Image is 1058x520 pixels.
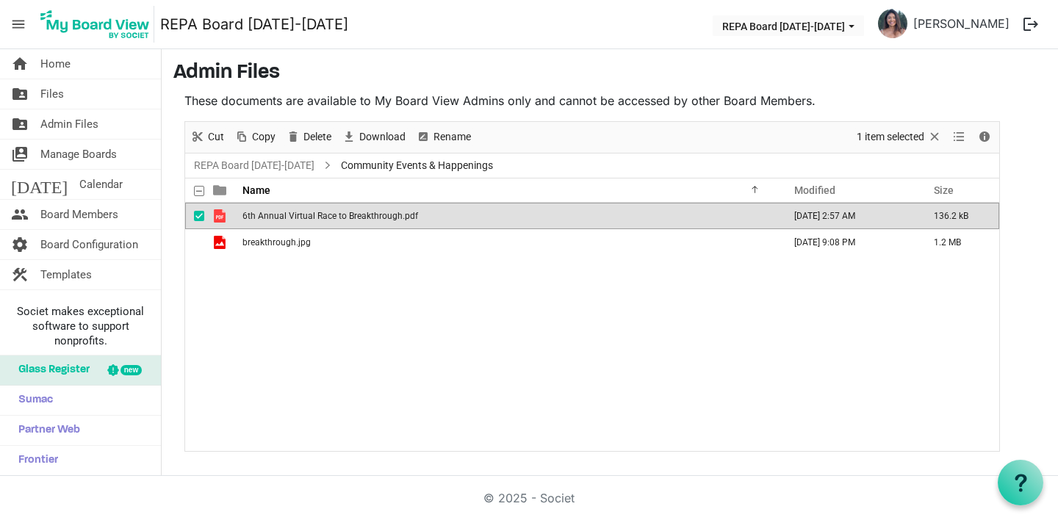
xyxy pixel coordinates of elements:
button: Cut [188,128,227,146]
button: Rename [414,128,474,146]
span: home [11,49,29,79]
a: My Board View Logo [36,6,160,43]
td: is template cell column header type [204,229,238,256]
div: View [947,122,972,153]
span: Calendar [79,170,123,199]
div: Copy [229,122,281,153]
div: Clear selection [852,122,947,153]
span: Download [358,128,407,146]
span: folder_shared [11,79,29,109]
span: Copy [251,128,277,146]
td: 136.2 kB is template cell column header Size [918,203,999,229]
td: 1.2 MB is template cell column header Size [918,229,999,256]
span: Modified [794,184,835,196]
span: Community Events & Happenings [338,156,496,175]
button: Details [975,128,995,146]
div: Details [972,122,997,153]
span: Rename [432,128,472,146]
span: people [11,200,29,229]
span: switch_account [11,140,29,169]
span: Name [242,184,270,196]
img: My Board View Logo [36,6,154,43]
h3: Admin Files [173,61,1046,86]
span: Cut [206,128,226,146]
a: [PERSON_NAME] [907,9,1015,38]
span: Board Members [40,200,118,229]
span: Templates [40,260,92,289]
span: folder_shared [11,109,29,139]
span: construction [11,260,29,289]
td: 6th Annual Virtual Race to Breakthrough.pdf is template cell column header Name [238,203,779,229]
p: These documents are available to My Board View Admins only and cannot be accessed by other Board ... [184,92,1000,109]
span: Frontier [11,446,58,475]
span: Societ makes exceptional software to support nonprofits. [7,304,154,348]
span: [DATE] [11,170,68,199]
td: August 26, 2025 2:57 AM column header Modified [779,203,918,229]
span: breakthrough.jpg [242,237,311,248]
span: 1 item selected [855,128,926,146]
div: Cut [185,122,229,153]
img: YcOm1LtmP80IA-PKU6h1PJ--Jn-4kuVIEGfr0aR6qQTzM5pdw1I7-_SZs6Ee-9uXvl2a8gAPaoRLVNHcOWYtXg_thumb.png [878,9,907,38]
button: Delete [284,128,334,146]
span: Admin Files [40,109,98,139]
td: breakthrough.jpg is template cell column header Name [238,229,779,256]
td: August 21, 2025 9:08 PM column header Modified [779,229,918,256]
span: Delete [302,128,333,146]
a: REPA Board [DATE]-[DATE] [160,10,348,39]
span: Board Configuration [40,230,138,259]
div: Rename [411,122,476,153]
div: Delete [281,122,337,153]
td: checkbox [185,229,204,256]
span: Glass Register [11,355,90,385]
button: logout [1015,9,1046,40]
span: menu [4,10,32,38]
button: REPA Board 2025-2026 dropdownbutton [713,15,864,36]
span: settings [11,230,29,259]
button: View dropdownbutton [950,128,968,146]
a: REPA Board [DATE]-[DATE] [191,156,317,175]
a: © 2025 - Societ [483,491,575,505]
td: is template cell column header type [204,203,238,229]
button: Copy [232,128,278,146]
span: Sumac [11,386,53,415]
span: Size [934,184,954,196]
div: new [120,365,142,375]
span: 6th Annual Virtual Race to Breakthrough.pdf [242,211,418,221]
span: Partner Web [11,416,80,445]
div: Download [337,122,411,153]
td: checkbox [185,203,204,229]
span: Files [40,79,64,109]
span: Manage Boards [40,140,117,169]
button: Download [339,128,409,146]
span: Home [40,49,71,79]
button: Selection [854,128,945,146]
